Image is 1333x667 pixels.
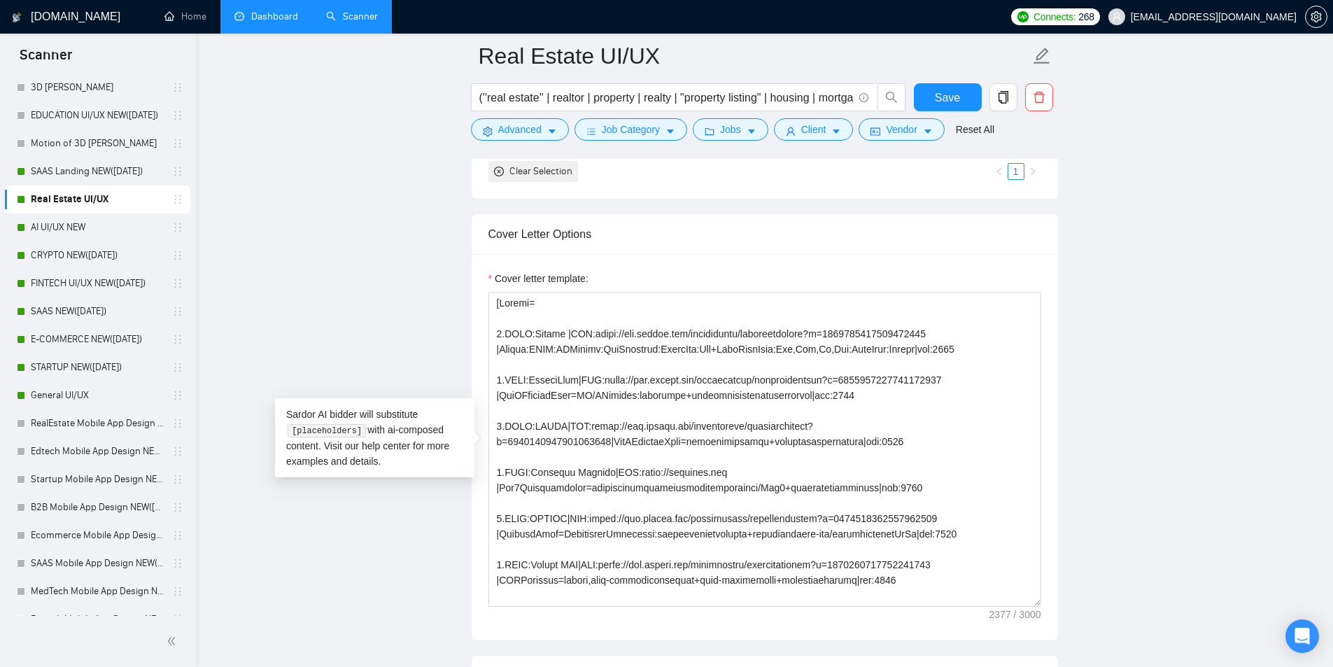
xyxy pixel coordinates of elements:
a: SAAS Mobile App Design NEW([DATE]) [31,549,164,577]
span: caret-down [831,126,841,136]
li: 1 [1008,163,1024,180]
input: Search Freelance Jobs... [479,89,853,106]
button: search [877,83,905,111]
span: holder [172,362,183,373]
button: folderJobscaret-down [693,118,768,141]
div: Open Intercom Messenger [1285,619,1319,653]
a: General UI/UX [31,381,164,409]
span: holder [172,446,183,457]
span: setting [1306,11,1327,22]
a: RealEstate Mobile App Design NEW([DATE]) [31,409,164,437]
span: holder [172,166,183,177]
button: barsJob Categorycaret-down [574,118,687,141]
span: Job Category [602,122,660,137]
span: caret-down [547,126,557,136]
a: CRYPTO NEW([DATE]) [31,241,164,269]
span: holder [172,334,183,345]
span: caret-down [747,126,756,136]
a: B2B Mobile App Design NEW([DATE]) [31,493,164,521]
span: double-left [167,634,181,648]
span: holder [172,250,183,261]
span: Advanced [498,122,542,137]
span: holder [172,82,183,93]
span: delete [1026,91,1052,104]
img: logo [12,6,22,29]
span: Vendor [886,122,917,137]
span: holder [172,390,183,401]
a: Ecommerce Mobile App Design NEW([DATE]) [31,521,164,549]
span: Scanner [8,45,83,74]
label: Cover letter template: [488,271,588,286]
span: right [1029,167,1037,176]
a: Real Estate UI/UX [31,185,164,213]
button: idcardVendorcaret-down [859,118,944,141]
button: Save [914,83,982,111]
button: right [1024,163,1041,180]
span: close-circle [494,167,504,176]
span: caret-down [923,126,933,136]
a: searchScanner [326,10,378,22]
a: EDUCATION UI/UX NEW([DATE]) [31,101,164,129]
span: Jobs [720,122,741,137]
span: holder [172,418,183,429]
li: Next Page [1024,163,1041,180]
button: userClientcaret-down [774,118,854,141]
a: Edtech Mobile App Design NEW([DATE]) [31,437,164,465]
span: holder [172,586,183,597]
span: user [1112,12,1122,22]
a: Fintech Mobile App Design NEW([DATE]) [31,605,164,633]
span: caret-down [665,126,675,136]
a: SAAS NEW([DATE]) [31,297,164,325]
button: left [991,163,1008,180]
span: info-circle [859,93,868,102]
a: STARTUP NEW([DATE]) [31,353,164,381]
span: edit [1033,47,1051,65]
img: upwork-logo.png [1017,11,1029,22]
a: setting [1305,11,1327,22]
span: Client [801,122,826,137]
input: Scanner name... [479,38,1030,73]
span: holder [172,194,183,205]
a: MedTech Mobile App Design NEW([DATE]) [31,577,164,605]
span: holder [172,110,183,121]
a: homeHome [164,10,206,22]
span: Save [935,89,960,106]
a: Motion of 3D [PERSON_NAME] [31,129,164,157]
a: 1 [1008,164,1024,179]
span: holder [172,138,183,149]
span: holder [172,474,183,485]
span: holder [172,278,183,289]
a: FINTECH UI/UX NEW([DATE]) [31,269,164,297]
a: E-COMMERCE NEW([DATE]) [31,325,164,353]
a: 3D [PERSON_NAME] [31,73,164,101]
textarea: Cover letter template: [488,292,1041,607]
span: holder [172,614,183,625]
a: SAAS Landing NEW([DATE]) [31,157,164,185]
div: Clear Selection [509,164,572,179]
a: Startup Mobile App Design NEW([DATE]) [31,465,164,493]
span: holder [172,222,183,233]
span: Connects: [1034,9,1075,24]
a: Reset All [956,122,994,137]
span: holder [172,306,183,317]
span: bars [586,126,596,136]
span: holder [172,558,183,569]
span: copy [990,91,1017,104]
span: search [878,91,905,104]
span: folder [705,126,714,136]
span: idcard [870,126,880,136]
span: holder [172,530,183,541]
li: Previous Page [991,163,1008,180]
div: Cover Letter Options [488,214,1041,254]
button: copy [989,83,1017,111]
button: setting [1305,6,1327,28]
a: AI UI/UX NEW [31,213,164,241]
button: delete [1025,83,1053,111]
button: settingAdvancedcaret-down [471,118,569,141]
span: user [786,126,796,136]
a: dashboardDashboard [234,10,298,22]
span: holder [172,502,183,513]
span: setting [483,126,493,136]
span: left [995,167,1003,176]
span: 268 [1078,9,1094,24]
